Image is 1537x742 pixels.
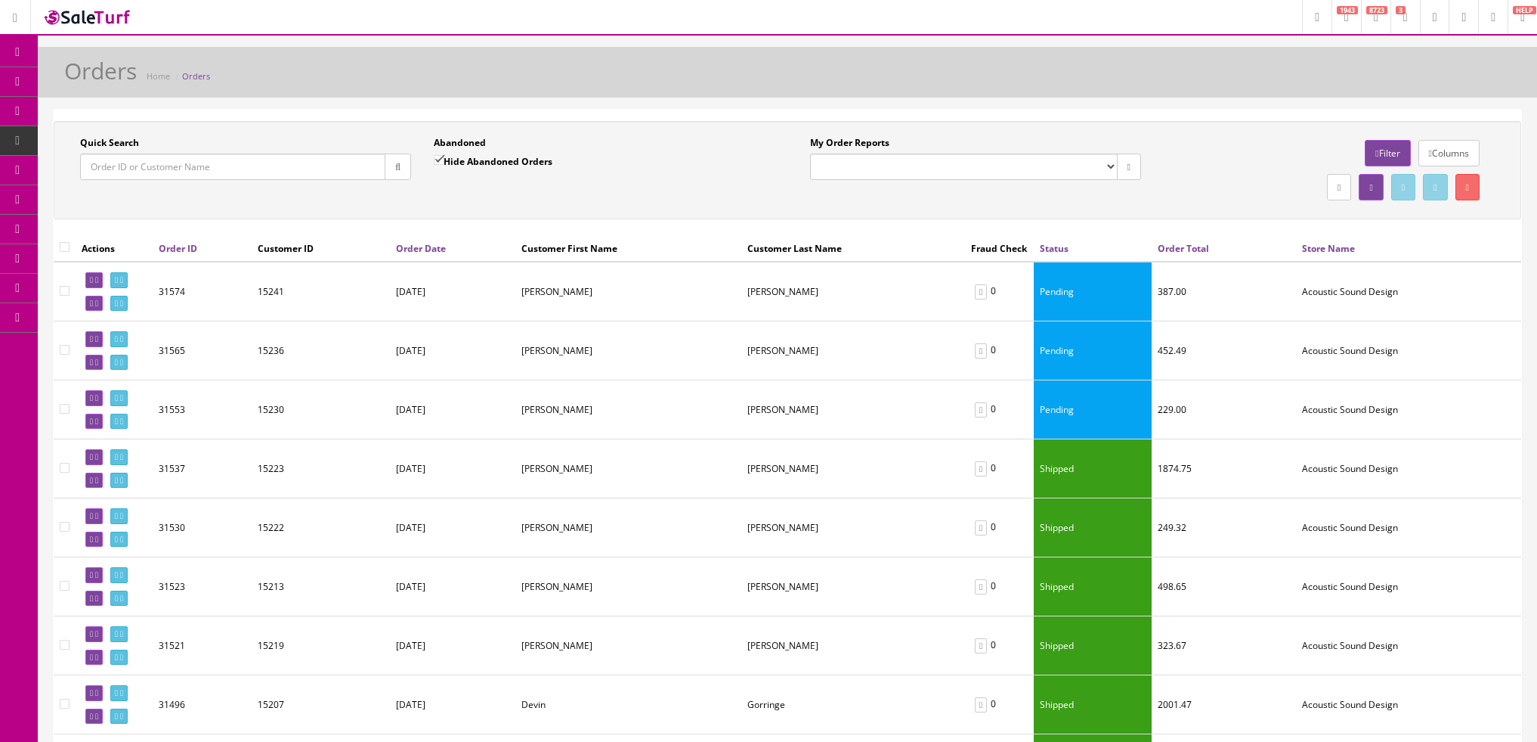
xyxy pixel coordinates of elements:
td: Rosenthal [741,616,965,675]
span: 1943 [1337,6,1358,14]
td: Acoustic Sound Design [1296,557,1521,616]
td: [DATE] [390,262,515,321]
td: Acoustic Sound Design [1296,262,1521,321]
td: 31537 [153,439,252,498]
td: Gorringe [741,675,965,734]
td: 0 [965,439,1034,498]
td: [DATE] [390,380,515,439]
a: Filter [1365,140,1410,166]
td: 0 [965,380,1034,439]
td: Todd [515,321,741,380]
td: 229.00 [1152,380,1296,439]
td: [DATE] [390,557,515,616]
span: 8723 [1366,6,1387,14]
td: Acoustic Sound Design [1296,380,1521,439]
td: Shipped [1034,498,1152,557]
td: 31523 [153,557,252,616]
td: 0 [965,498,1034,557]
td: 31553 [153,380,252,439]
td: 31574 [153,262,252,321]
input: Order ID or Customer Name [80,154,385,180]
span: 3 [1396,6,1406,14]
td: 0 [965,557,1034,616]
th: Customer ID [252,234,390,262]
td: Acoustic Sound Design [1296,498,1521,557]
th: Actions [76,234,153,262]
td: 0 [965,262,1034,321]
td: Swenson [741,262,965,321]
td: 323.67 [1152,616,1296,675]
td: Acoustic Sound Design [1296,321,1521,380]
td: 31530 [153,498,252,557]
h1: Orders [64,58,137,83]
td: Brian [515,380,741,439]
img: SaleTurf [42,7,133,27]
label: Quick Search [80,136,139,150]
th: Fraud Check [965,234,1034,262]
th: Customer First Name [515,234,741,262]
td: 15222 [252,498,390,557]
td: 15241 [252,262,390,321]
td: [DATE] [390,675,515,734]
td: [DATE] [390,616,515,675]
td: Shapiro [741,321,965,380]
span: HELP [1513,6,1536,14]
td: Justin [515,262,741,321]
td: [DATE] [390,439,515,498]
td: Shipped [1034,616,1152,675]
label: Hide Abandoned Orders [434,154,552,169]
td: Acoustic Sound Design [1296,616,1521,675]
td: Pending [1034,380,1152,439]
a: Status [1040,242,1068,255]
td: 0 [965,675,1034,734]
td: Devin [515,675,741,734]
a: Home [147,70,170,82]
td: 0 [965,616,1034,675]
td: 15213 [252,557,390,616]
td: 15207 [252,675,390,734]
a: Order ID [159,242,197,255]
td: Shipped [1034,557,1152,616]
td: 1874.75 [1152,439,1296,498]
td: Arcelay [741,557,965,616]
a: Store Name [1302,242,1355,255]
td: Acoustic Sound Design [1296,675,1521,734]
input: Hide Abandoned Orders [434,155,444,165]
a: Order Total [1158,242,1209,255]
td: Haugen [741,380,965,439]
td: 15230 [252,380,390,439]
td: Pending [1034,262,1152,321]
td: 15236 [252,321,390,380]
a: Order Date [396,242,446,255]
a: Orders [182,70,210,82]
td: 498.65 [1152,557,1296,616]
td: 452.49 [1152,321,1296,380]
td: 31565 [153,321,252,380]
td: 15219 [252,616,390,675]
td: Acoustic Sound Design [1296,439,1521,498]
td: 387.00 [1152,262,1296,321]
td: Shipped [1034,439,1152,498]
td: 31521 [153,616,252,675]
td: Wong [741,498,965,557]
td: 0 [965,321,1034,380]
td: Raul [515,557,741,616]
a: Columns [1418,140,1480,166]
td: Prashanth [515,439,741,498]
td: 249.32 [1152,498,1296,557]
td: Shipped [1034,675,1152,734]
td: 31496 [153,675,252,734]
td: [DATE] [390,321,515,380]
td: [DATE] [390,498,515,557]
td: 15223 [252,439,390,498]
td: Pending [1034,321,1152,380]
td: Chris [515,616,741,675]
td: Kajekar [741,439,965,498]
label: Abandoned [434,136,486,150]
label: My Order Reports [810,136,889,150]
td: 2001.47 [1152,675,1296,734]
td: Derrick [515,498,741,557]
th: Customer Last Name [741,234,965,262]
